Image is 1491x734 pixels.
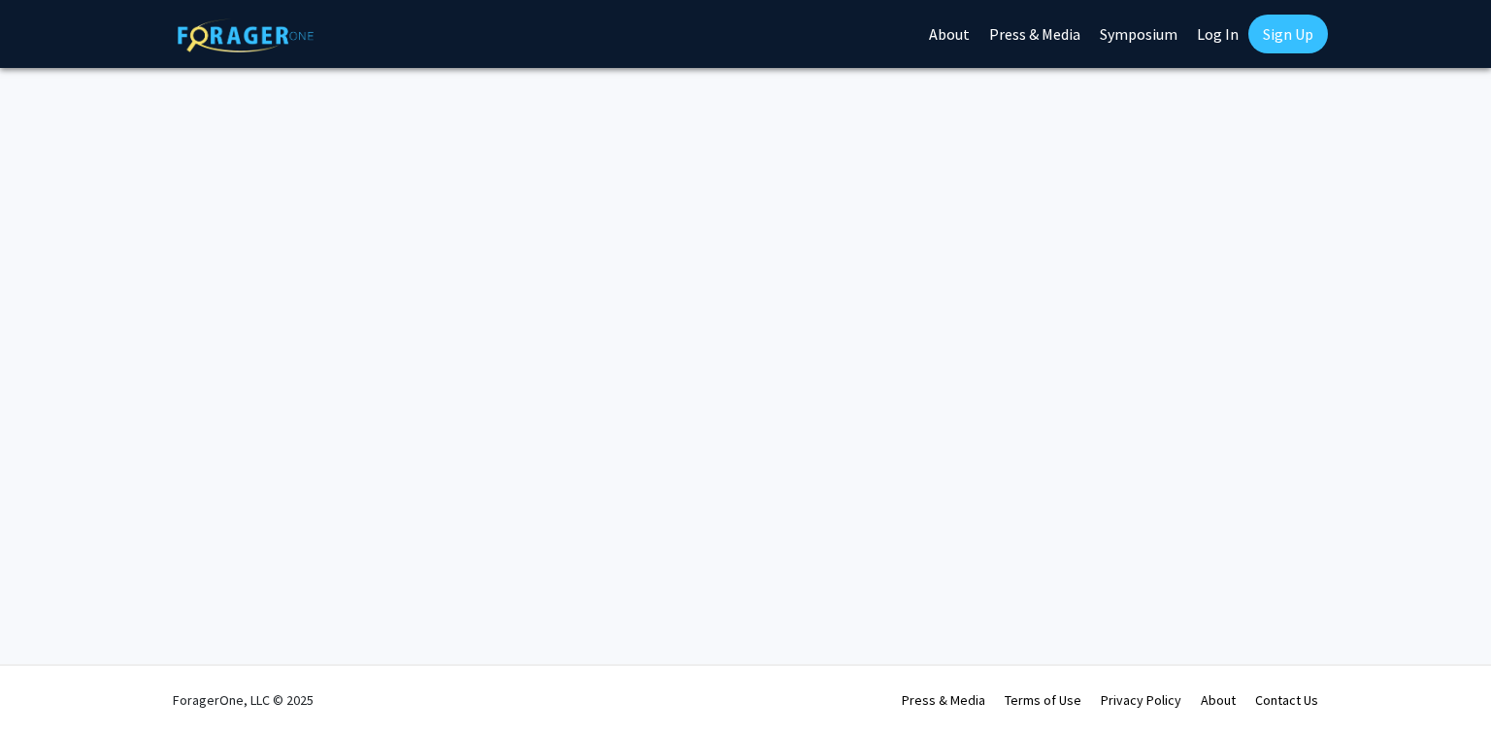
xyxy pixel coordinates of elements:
[1201,691,1236,709] a: About
[178,18,314,52] img: ForagerOne Logo
[902,691,985,709] a: Press & Media
[173,666,314,734] div: ForagerOne, LLC © 2025
[1101,691,1181,709] a: Privacy Policy
[1248,15,1328,53] a: Sign Up
[1005,691,1081,709] a: Terms of Use
[1255,691,1318,709] a: Contact Us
